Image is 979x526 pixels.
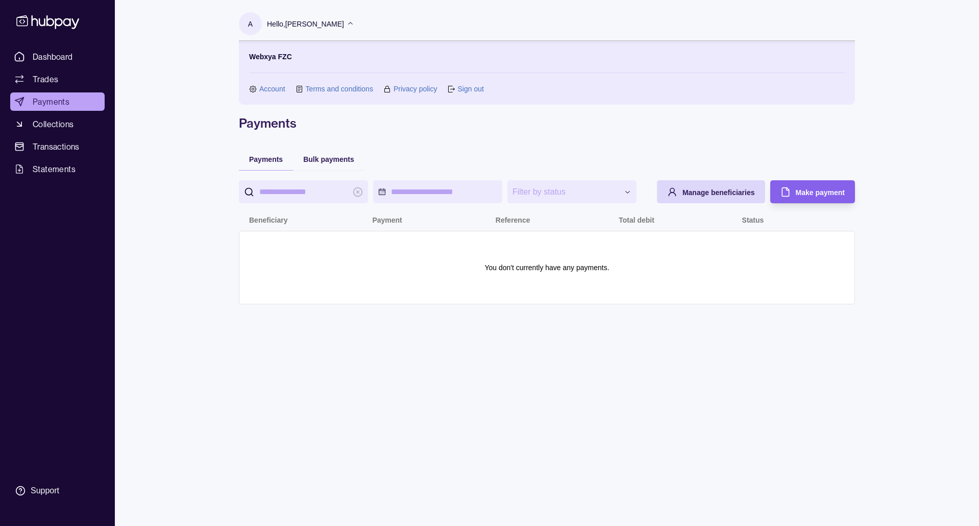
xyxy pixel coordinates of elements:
[33,73,58,85] span: Trades
[249,51,292,62] p: Webxya FZC
[31,485,59,496] div: Support
[10,92,105,111] a: Payments
[259,83,285,94] a: Account
[303,155,354,163] span: Bulk payments
[770,180,855,203] button: Make payment
[682,188,755,197] span: Manage beneficiaries
[239,115,855,131] h1: Payments
[33,95,69,108] span: Payments
[259,180,348,203] input: search
[10,47,105,66] a: Dashboard
[796,188,845,197] span: Make payment
[657,180,765,203] button: Manage beneficiaries
[394,83,437,94] a: Privacy policy
[10,160,105,178] a: Statements
[372,216,402,224] p: Payment
[10,137,105,156] a: Transactions
[10,480,105,501] a: Support
[267,18,344,30] p: Hello, [PERSON_NAME]
[619,216,654,224] p: Total debit
[10,115,105,133] a: Collections
[248,18,253,30] p: A
[457,83,483,94] a: Sign out
[496,216,530,224] p: Reference
[742,216,764,224] p: Status
[249,155,283,163] span: Payments
[33,51,73,63] span: Dashboard
[33,140,80,153] span: Transactions
[306,83,373,94] a: Terms and conditions
[33,118,74,130] span: Collections
[484,262,609,273] p: You don't currently have any payments.
[249,216,287,224] p: Beneficiary
[33,163,76,175] span: Statements
[10,70,105,88] a: Trades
